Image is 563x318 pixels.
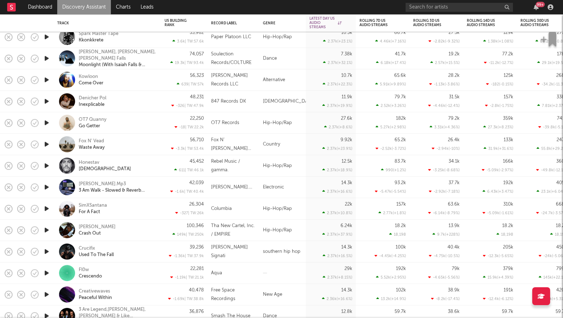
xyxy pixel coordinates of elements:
div: 2.37k ( +8.6 % ) [324,125,352,129]
div: Columbia [211,204,232,213]
a: [PERSON_NAME] [79,224,116,230]
div: Latest Day US Audio Streams [309,16,342,29]
div: Fox N' [PERSON_NAME] Productions [211,136,256,153]
div: -1.6k | TW: 40.4k [165,189,204,194]
div: 157k [504,95,513,99]
div: 15.9k ( +4.39 % ) [483,275,513,280]
div: 205k [503,245,513,250]
a: Fox N' Vead [79,138,104,144]
a: Inexplicable [79,101,104,108]
a: Creativewaves [79,288,110,294]
div: Track [57,21,154,25]
div: OT7 Records [211,118,239,127]
a: OT7 Quanny [79,116,107,123]
div: 18.2k [502,224,513,228]
div: 2.52k ( +3.26 % ) [376,103,406,108]
a: Crucifix [79,245,95,251]
div: 13.9k [449,224,460,228]
div: 310k [503,202,513,207]
a: [DEMOGRAPHIC_DATA] [79,166,131,172]
div: -1.69k | TW: 38.8k [165,297,204,301]
div: 192k [396,266,406,271]
div: 2.37k ( +8.15 % ) [323,275,352,280]
div: 3.31k ( +4.36 % ) [430,125,460,129]
div: Crescendo [79,273,102,279]
div: 56,710 [190,138,204,142]
div: 5.91k ( +9.89 % ) [375,82,406,87]
div: Used To The Fall [79,251,114,258]
div: 79.2k [448,116,460,121]
div: 2.37k ( +19.9 % ) [322,103,352,108]
div: 133k [504,138,513,142]
div: 66.7k [394,30,406,35]
div: 18.2k [395,224,406,228]
button: 99+ [534,4,539,10]
div: -326 | TW: 47.9k [165,103,204,108]
div: 5.27k ( +2.98 % ) [376,125,406,129]
div: 2.37k ( +10.8 % ) [322,211,352,215]
a: Kowloon [79,73,98,80]
a: Peaceful Within [79,294,112,301]
div: 2.57k ( +15.5 % ) [430,60,460,65]
div: -5.47k ( -5.54 % ) [375,189,406,194]
div: 639 | TW: 57k [165,82,204,87]
div: -327 | TW: 26k [165,211,204,215]
div: Hip-Hop/Rap [259,112,306,134]
div: 53,962 [190,30,204,35]
div: 38.6k [448,309,460,314]
div: 26.4k [448,138,460,142]
div: 19.2k [449,52,460,57]
a: [PERSON_NAME], [PERSON_NAME], [PERSON_NAME] Falls [79,49,156,62]
div: 100k [396,245,406,250]
div: 14.3k [341,288,352,293]
div: southern hip hop [259,241,306,263]
a: Waste Away [79,144,105,151]
div: 3 Am Walk - Slowed & Reverb Version [79,187,156,194]
div: Fl0w [79,266,89,273]
div: 359k [503,116,513,121]
div: [PERSON_NAME].mp3 [211,183,256,191]
div: -2.94k ( -10 % ) [432,146,460,151]
a: Moonlight (With Isaiah Falls & Merges) [79,62,156,68]
div: 37.7k [449,181,460,185]
div: Electronic [259,177,306,198]
div: 48,231 [190,95,204,99]
div: -5.09k ( -2.97 % ) [482,168,513,172]
div: 77.2k [502,52,513,57]
div: -18 | TW: 22.2k [165,125,204,129]
div: -4.45k ( -4.25 % ) [374,254,406,258]
div: 10.7k [341,73,352,78]
div: 125k [504,73,513,78]
div: 10.3k [341,30,352,35]
div: 9.92k [341,138,352,142]
div: Rolling 14D US Audio Streams [467,19,503,27]
a: Denicher Pol [79,95,106,101]
div: -8.2k ( -17.4 % ) [431,297,460,301]
div: 22,281 [190,266,204,271]
div: 31.9k ( +31.6 % ) [484,146,513,151]
div: 59.7k [395,309,406,314]
div: 29k [344,266,352,271]
div: 14.3k [341,181,352,185]
div: 63.6k [448,202,460,207]
div: [DEMOGRAPHIC_DATA] [259,91,306,112]
div: 40,478 [189,288,204,293]
div: For A Fact [79,209,100,215]
div: 56,323 [190,73,204,78]
div: 192k [503,181,513,185]
div: 157k [396,202,406,207]
div: 847 Records DK [211,97,246,106]
div: 18,198 [389,232,406,237]
input: Search for artists [406,3,513,12]
div: 41.7k [395,52,406,57]
div: 22,250 [190,116,204,121]
div: -11.2k ( -12.7 % ) [484,60,513,65]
